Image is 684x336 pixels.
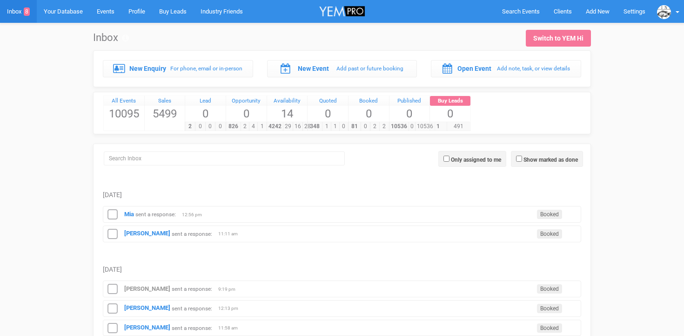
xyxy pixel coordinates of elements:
[135,211,176,218] small: sent a response:
[361,122,370,131] span: 0
[218,325,241,331] span: 11:58 am
[379,122,389,131] span: 2
[348,122,361,131] span: 81
[389,96,430,106] a: Published
[267,122,283,131] span: 4242
[249,122,258,131] span: 4
[431,60,581,77] a: Open Event Add note, task, or view details
[103,192,581,199] h5: [DATE]
[370,122,380,131] span: 2
[451,156,501,164] label: Only assigned to me
[447,122,470,131] span: 491
[657,5,671,19] img: data
[104,151,345,165] input: Search Inbox
[172,230,212,237] small: sent a response:
[537,284,562,294] span: Booked
[218,231,241,237] span: 11:11 am
[267,60,417,77] a: New Event Add past or future booking
[537,304,562,313] span: Booked
[409,122,416,131] span: 0
[586,8,610,15] span: Add New
[339,122,348,131] span: 0
[103,266,581,273] h5: [DATE]
[537,210,562,219] span: Booked
[430,106,470,122] span: 0
[267,106,308,122] span: 14
[182,212,205,218] span: 12:56 pm
[523,156,578,164] label: Show marked as done
[293,122,303,131] span: 16
[124,230,170,237] a: [PERSON_NAME]
[170,65,242,72] small: For phone, email or in-person
[502,8,540,15] span: Search Events
[103,60,253,77] a: New Enquiry For phone, email or in-person
[104,96,144,106] a: All Events
[336,65,403,72] small: Add past or future booking
[93,32,129,43] h1: Inbox
[185,96,226,106] a: Lead
[389,106,430,122] span: 0
[533,34,583,43] div: Switch to YEM Hi
[267,96,308,106] a: Availability
[185,122,195,131] span: 2
[457,64,491,73] label: Open Event
[172,324,212,331] small: sent a response:
[124,211,134,218] a: Mia
[389,122,409,131] span: 10536
[124,285,170,292] a: [PERSON_NAME]
[526,30,591,47] a: Switch to YEM Hi
[308,106,348,122] span: 0
[331,122,340,131] span: 1
[497,65,570,72] small: Add note, task, or view details
[257,122,266,131] span: 1
[104,106,144,122] span: 10095
[145,106,185,122] span: 5499
[129,64,166,73] label: New Enquiry
[302,122,313,131] span: 28
[307,122,322,131] span: 348
[322,122,331,131] span: 1
[226,96,267,106] a: Opportunity
[430,96,470,106] a: Buy Leads
[145,96,185,106] a: Sales
[218,286,241,293] span: 9:19 pm
[537,323,562,333] span: Booked
[124,324,170,331] a: [PERSON_NAME]
[218,305,241,312] span: 12:13 pm
[415,122,435,131] span: 10536
[283,122,293,131] span: 29
[349,106,389,122] span: 0
[205,122,216,131] span: 0
[172,305,212,311] small: sent a response:
[24,7,30,16] span: 8
[226,122,241,131] span: 826
[226,106,267,122] span: 0
[124,304,170,311] a: [PERSON_NAME]
[349,96,389,106] a: Booked
[185,106,226,122] span: 0
[554,8,572,15] span: Clients
[241,122,249,131] span: 2
[195,122,206,131] span: 0
[537,229,562,239] span: Booked
[308,96,348,106] a: Quoted
[215,122,226,131] span: 0
[298,64,329,73] label: New Event
[429,122,447,131] span: 1
[172,286,212,292] small: sent a response:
